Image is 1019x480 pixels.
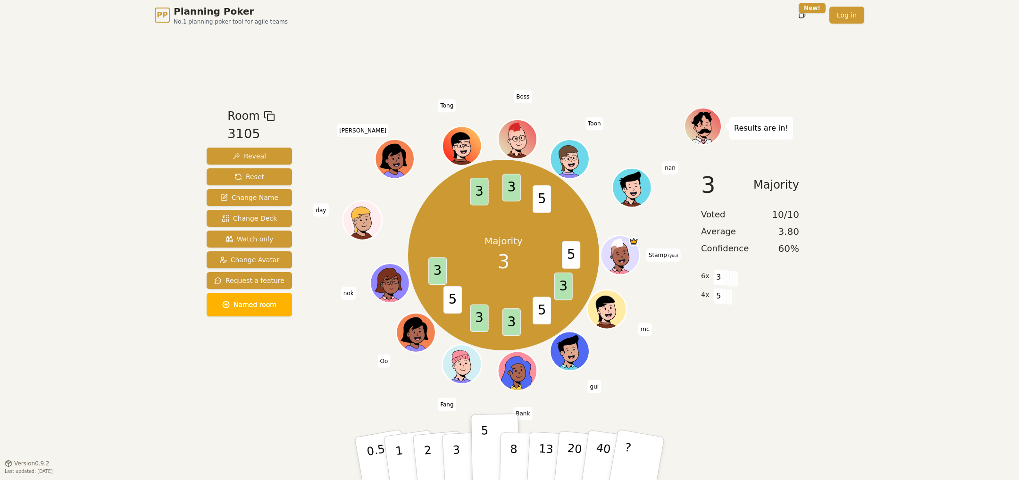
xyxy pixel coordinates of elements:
[337,124,389,137] span: Click to change your name
[443,286,462,314] span: 5
[588,380,601,393] span: Click to change your name
[5,469,53,474] span: Last updated: [DATE]
[155,5,288,25] a: PPPlanning PokerNo.1 planning poker tool for agile teams
[662,161,678,174] span: Click to change your name
[207,231,292,248] button: Watch only
[233,151,266,161] span: Reveal
[533,297,551,325] span: 5
[713,288,724,304] span: 5
[222,214,277,223] span: Change Deck
[14,460,50,467] span: Version 0.9.2
[502,174,521,202] span: 3
[701,208,726,221] span: Voted
[514,90,532,103] span: Click to change your name
[157,9,167,21] span: PP
[554,273,573,300] span: 3
[829,7,864,24] a: Log in
[498,248,509,276] span: 3
[470,305,489,332] span: 3
[5,460,50,467] button: Version0.9.2
[793,7,810,24] button: New!
[207,189,292,206] button: Change Name
[207,293,292,316] button: Named room
[207,251,292,268] button: Change Avatar
[222,300,276,309] span: Named room
[638,323,651,336] span: Click to change your name
[753,174,799,196] span: Majority
[438,398,456,411] span: Click to change your name
[502,308,521,336] span: 3
[207,272,292,289] button: Request a feature
[562,241,581,269] span: 5
[646,248,680,262] span: Click to change your name
[734,122,788,135] p: Results are in!
[470,178,489,206] span: 3
[227,108,259,124] span: Room
[701,174,716,196] span: 3
[629,237,639,247] span: Stamp is the host
[701,242,749,255] span: Confidence
[220,193,278,202] span: Change Name
[533,185,551,213] span: 5
[602,237,639,273] button: Click to change your avatar
[772,208,799,221] span: 10 / 10
[226,234,274,244] span: Watch only
[207,168,292,185] button: Reset
[429,257,447,285] span: 3
[667,254,678,258] span: (you)
[484,234,523,248] p: Majority
[227,124,275,144] div: 3105
[313,204,328,217] span: Click to change your name
[799,3,826,13] div: New!
[778,242,799,255] span: 60 %
[513,407,532,420] span: Click to change your name
[174,5,288,18] span: Planning Poker
[207,148,292,165] button: Reveal
[701,290,710,300] span: 4 x
[585,117,603,130] span: Click to change your name
[219,255,280,265] span: Change Avatar
[481,424,489,475] p: 5
[778,225,799,238] span: 3.80
[438,99,456,112] span: Click to change your name
[174,18,288,25] span: No.1 planning poker tool for agile teams
[207,210,292,227] button: Change Deck
[378,355,391,368] span: Click to change your name
[713,269,724,285] span: 3
[341,287,356,300] span: Click to change your name
[701,225,736,238] span: Average
[214,276,284,285] span: Request a feature
[701,271,710,281] span: 6 x
[234,172,264,182] span: Reset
